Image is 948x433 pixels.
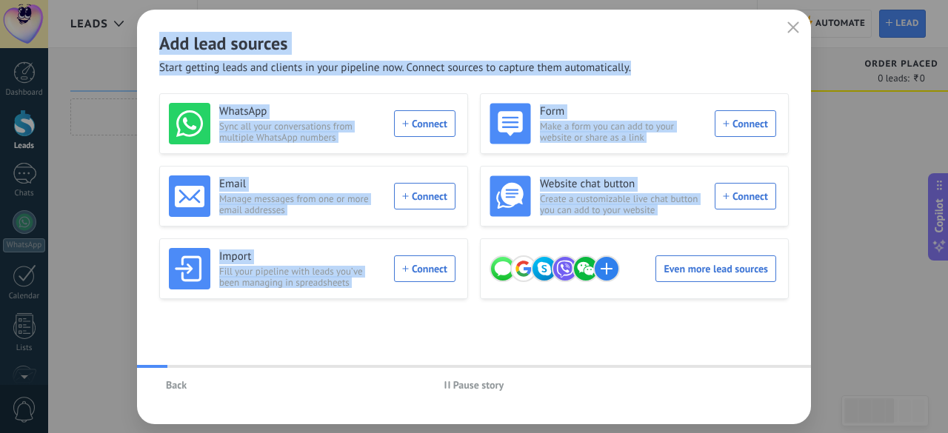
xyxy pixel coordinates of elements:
[159,61,631,75] span: Start getting leads and clients in your pipeline now. Connect sources to capture them automatically.
[219,177,385,192] h3: Email
[540,121,706,143] span: Make a form you can add to your website or share as a link
[540,177,706,192] h3: Website chat button
[540,104,706,119] h3: Form
[159,374,193,396] button: Back
[219,193,385,215] span: Manage messages from one or more email addresses
[453,380,504,390] span: Pause story
[219,104,385,119] h3: WhatsApp
[540,193,706,215] span: Create a customizable live chat button you can add to your website
[159,32,789,55] h2: Add lead sources
[219,121,385,143] span: Sync all your conversations from multiple WhatsApp numbers
[219,249,385,264] h3: Import
[438,374,511,396] button: Pause story
[219,266,385,288] span: Fill your pipeline with leads you’ve been managing in spreadsheets
[166,380,187,390] span: Back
